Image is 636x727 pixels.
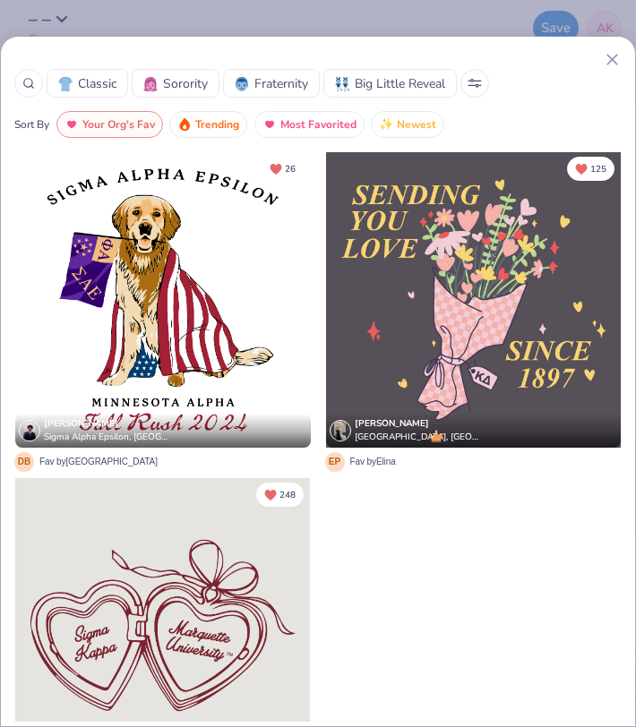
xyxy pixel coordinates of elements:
[223,69,320,98] button: FraternityFraternity
[82,115,155,135] span: Your Org's Fav
[280,115,357,135] span: Most Favorited
[177,117,192,132] img: trending.gif
[335,77,349,91] img: Big Little Reveal
[143,77,158,91] img: Sorority
[64,117,79,132] img: most_fav.gif
[397,115,436,135] span: Newest
[44,431,168,444] span: Sigma Alpha Epsilon, [GEOGRAPHIC_DATA][US_STATE], [GEOGRAPHIC_DATA]
[56,111,163,138] button: Your Org's Fav
[44,417,118,430] span: [PERSON_NAME]
[371,111,444,138] button: Newest
[460,69,489,98] button: Sort Popup Button
[39,455,158,468] span: Fav by [GEOGRAPHIC_DATA]
[325,452,345,472] span: E P
[350,455,396,468] span: Fav by Elina
[323,69,457,98] button: Big Little RevealBig Little Reveal
[163,74,208,93] span: Sorority
[58,77,73,91] img: Classic
[235,77,249,91] img: Fraternity
[47,69,128,98] button: ClassicClassic
[262,117,277,132] img: most_fav.gif
[14,452,34,472] span: D B
[195,115,239,135] span: Trending
[78,74,116,93] span: Classic
[355,417,429,430] span: [PERSON_NAME]
[132,69,219,98] button: SororitySorority
[379,117,393,132] img: newest.gif
[169,111,247,138] button: Trending
[254,111,365,138] button: Most Favorited
[355,431,478,444] span: [GEOGRAPHIC_DATA], [GEOGRAPHIC_DATA]
[254,74,308,93] span: Fraternity
[355,74,445,93] span: Big Little Reveal
[14,116,49,133] div: Sort By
